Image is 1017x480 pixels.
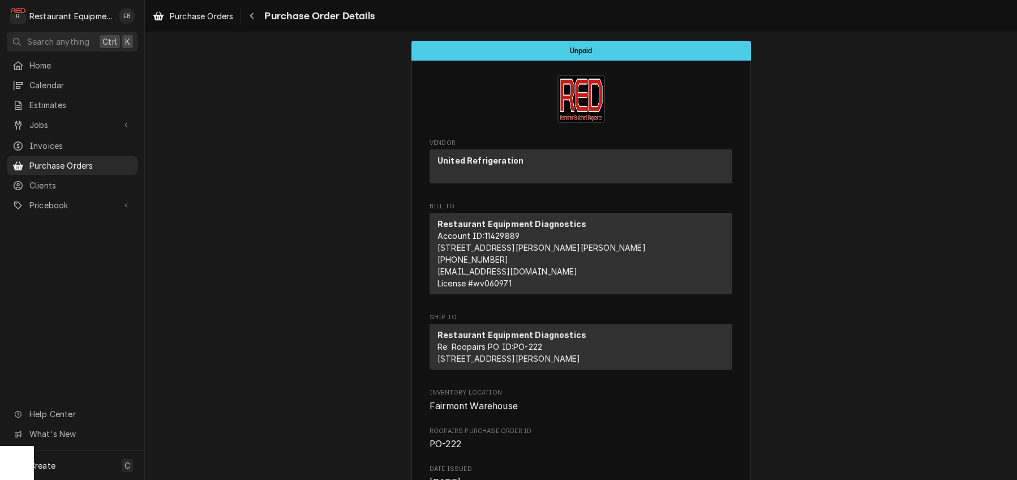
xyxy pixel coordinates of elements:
[29,461,55,470] span: Create
[243,7,261,25] button: Navigate back
[10,8,26,24] div: R
[7,425,138,443] a: Go to What's New
[148,7,238,25] a: Purchase Orders
[437,342,542,352] span: Re: Roopairs PO ID: PO-222
[430,213,732,299] div: Bill To
[29,428,131,440] span: What's New
[27,36,89,48] span: Search anything
[437,231,520,241] span: Account ID: 11429889
[430,427,732,436] span: Roopairs Purchase Order ID
[7,96,138,114] a: Estimates
[7,76,138,95] a: Calendar
[437,278,512,288] span: License # wv060971
[430,149,732,188] div: Vendor
[430,324,732,370] div: Ship To
[170,10,233,22] span: Purchase Orders
[29,140,132,152] span: Invoices
[437,267,577,276] a: [EMAIL_ADDRESS][DOMAIN_NAME]
[430,202,732,211] span: Bill To
[7,196,138,215] a: Go to Pricebook
[261,8,375,24] span: Purchase Order Details
[29,119,115,131] span: Jobs
[437,156,523,165] strong: United Refrigeration
[437,219,586,229] strong: Restaurant Equipment Diagnostics
[430,313,732,375] div: Purchase Order Ship To
[437,255,508,264] a: [PHONE_NUMBER]
[411,41,751,61] div: Status
[29,10,113,22] div: Restaurant Equipment Diagnostics
[430,149,732,183] div: Vendor
[430,313,732,322] span: Ship To
[119,8,135,24] div: Emily Bird's Avatar
[430,439,461,449] span: PO-222
[430,438,732,451] span: Roopairs Purchase Order ID
[125,460,130,472] span: C
[7,56,138,75] a: Home
[29,79,132,91] span: Calendar
[10,8,26,24] div: Restaurant Equipment Diagnostics's Avatar
[29,99,132,111] span: Estimates
[29,179,132,191] span: Clients
[7,405,138,423] a: Go to Help Center
[125,36,130,48] span: K
[430,324,732,374] div: Ship To
[29,59,132,71] span: Home
[7,136,138,155] a: Invoices
[430,465,732,474] span: Date Issued
[437,354,581,363] span: [STREET_ADDRESS][PERSON_NAME]
[430,388,732,413] div: Inventory Location
[430,427,732,451] div: Roopairs Purchase Order ID
[7,176,138,195] a: Clients
[430,202,732,299] div: Purchase Order Bill To
[430,388,732,397] span: Inventory Location
[430,400,732,413] span: Inventory Location
[430,401,518,412] span: Fairmont Warehouse
[7,32,138,52] button: Search anythingCtrlK
[29,408,131,420] span: Help Center
[7,156,138,175] a: Purchase Orders
[102,36,117,48] span: Ctrl
[430,139,732,148] span: Vendor
[7,115,138,134] a: Go to Jobs
[570,47,593,54] span: Unpaid
[430,139,732,188] div: Purchase Order Vendor
[119,8,135,24] div: EB
[557,75,605,123] img: Logo
[29,199,115,211] span: Pricebook
[437,243,646,252] span: [STREET_ADDRESS][PERSON_NAME][PERSON_NAME]
[29,160,132,172] span: Purchase Orders
[430,213,732,294] div: Bill To
[437,330,586,340] strong: Restaurant Equipment Diagnostics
